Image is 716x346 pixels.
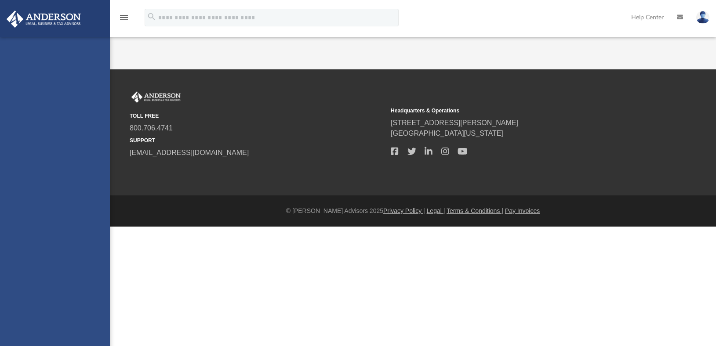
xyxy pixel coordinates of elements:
img: Anderson Advisors Platinum Portal [4,11,84,28]
a: Terms & Conditions | [447,207,503,214]
a: [GEOGRAPHIC_DATA][US_STATE] [391,130,503,137]
img: Anderson Advisors Platinum Portal [130,91,182,103]
img: User Pic [696,11,709,24]
a: Legal | [427,207,445,214]
small: TOLL FREE [130,112,385,120]
div: © [PERSON_NAME] Advisors 2025 [110,206,716,216]
a: [STREET_ADDRESS][PERSON_NAME] [391,119,518,126]
i: menu [119,12,129,23]
a: menu [119,17,129,23]
a: 800.706.4741 [130,124,173,132]
a: Pay Invoices [505,207,540,214]
a: [EMAIL_ADDRESS][DOMAIN_NAME] [130,149,249,156]
i: search [147,12,156,22]
small: Headquarters & Operations [391,107,646,115]
small: SUPPORT [130,137,385,144]
a: Privacy Policy | [383,207,425,214]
